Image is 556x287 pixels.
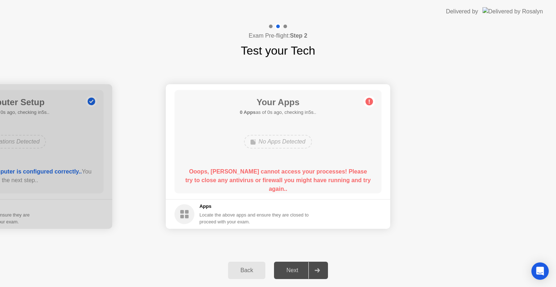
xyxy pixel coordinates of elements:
[249,31,307,40] h4: Exam Pre-flight:
[240,96,316,109] h1: Your Apps
[241,42,315,59] h1: Test your Tech
[199,203,309,210] h5: Apps
[244,135,312,149] div: No Apps Detected
[531,262,549,280] div: Open Intercom Messenger
[240,110,256,115] b: 0 Apps
[240,109,316,116] h5: as of 0s ago, checking in5s..
[185,168,371,192] b: Ooops, [PERSON_NAME] cannot access your processes! Please try to close any antivirus or firewall ...
[446,7,478,16] div: Delivered by
[230,267,263,274] div: Back
[228,262,265,279] button: Back
[274,262,328,279] button: Next
[199,211,309,225] div: Locate the above apps and ensure they are closed to proceed with your exam.
[290,33,307,39] b: Step 2
[483,7,543,16] img: Delivered by Rosalyn
[276,267,308,274] div: Next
